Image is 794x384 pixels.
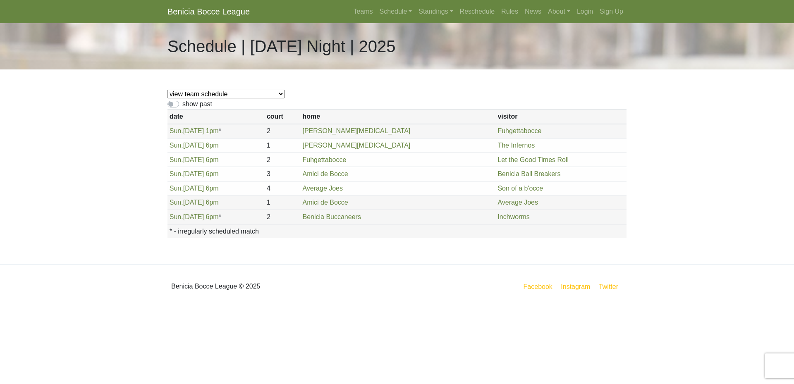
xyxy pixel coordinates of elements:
[302,127,410,134] a: [PERSON_NAME][MEDICAL_DATA]
[265,110,301,124] th: court
[415,3,456,20] a: Standings
[170,199,219,206] a: Sun.[DATE] 6pm
[545,3,574,20] a: About
[497,199,538,206] a: Average Joes
[302,185,343,192] a: Average Joes
[265,138,301,153] td: 1
[497,156,569,163] a: Let the Good Times Roll
[170,127,183,134] span: Sun.
[497,213,529,220] a: Inchworms
[265,153,301,167] td: 2
[182,99,212,109] label: show past
[167,224,627,238] th: * - irregularly scheduled match
[376,3,416,20] a: Schedule
[170,185,219,192] a: Sun.[DATE] 6pm
[167,3,250,20] a: Benicia Bocce League
[596,3,627,20] a: Sign Up
[170,213,183,220] span: Sun.
[302,142,410,149] a: [PERSON_NAME][MEDICAL_DATA]
[302,213,361,220] a: Benicia Buccaneers
[301,110,496,124] th: home
[170,170,219,177] a: Sun.[DATE] 6pm
[497,170,560,177] a: Benicia Ball Breakers
[265,124,301,138] td: 2
[170,170,183,177] span: Sun.
[597,281,625,292] a: Twitter
[167,110,265,124] th: date
[170,156,219,163] a: Sun.[DATE] 6pm
[497,142,535,149] a: The Infernos
[170,185,183,192] span: Sun.
[302,156,346,163] a: Fuhgettabocce
[265,181,301,196] td: 4
[498,3,521,20] a: Rules
[170,127,219,134] a: Sun.[DATE] 1pm
[302,170,348,177] a: Amici de Bocce
[497,185,543,192] a: Son of a b'occe
[265,167,301,181] td: 3
[167,36,395,56] h1: Schedule | [DATE] Night | 2025
[457,3,498,20] a: Reschedule
[574,3,596,20] a: Login
[265,196,301,210] td: 1
[161,272,397,301] div: Benicia Bocce League © 2025
[497,127,541,134] a: Fuhgettabocce
[170,199,183,206] span: Sun.
[170,142,219,149] a: Sun.[DATE] 6pm
[265,210,301,224] td: 2
[559,281,592,292] a: Instagram
[170,142,183,149] span: Sun.
[170,156,183,163] span: Sun.
[522,281,554,292] a: Facebook
[521,3,545,20] a: News
[496,110,627,124] th: visitor
[350,3,376,20] a: Teams
[170,213,219,220] a: Sun.[DATE] 6pm
[302,199,348,206] a: Amici de Bocce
